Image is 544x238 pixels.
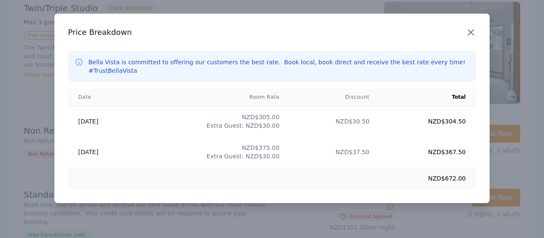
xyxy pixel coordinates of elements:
[290,106,380,137] td: NZD$30.50
[68,27,476,37] h3: Price Breakdown
[290,89,380,106] th: Discount
[380,106,476,137] td: NZD$304.50
[380,89,476,106] th: Total
[68,137,135,167] td: [DATE]
[290,137,380,167] td: NZD$37.50
[135,137,290,167] td: NZD$375.00
[380,167,476,189] td: NZD$672.00
[68,89,135,106] th: Date
[380,137,476,167] td: NZD$367.50
[135,89,290,106] th: Room Rate
[145,152,280,161] div: Extra Guest: NZD$30.00
[68,106,135,137] td: [DATE]
[135,106,290,137] td: NZD$305.00
[88,58,467,75] p: Bella Vista is committed to offering our customers the best rate. Book local, book direct and rec...
[145,121,280,130] div: Extra Guest: NZD$30.00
